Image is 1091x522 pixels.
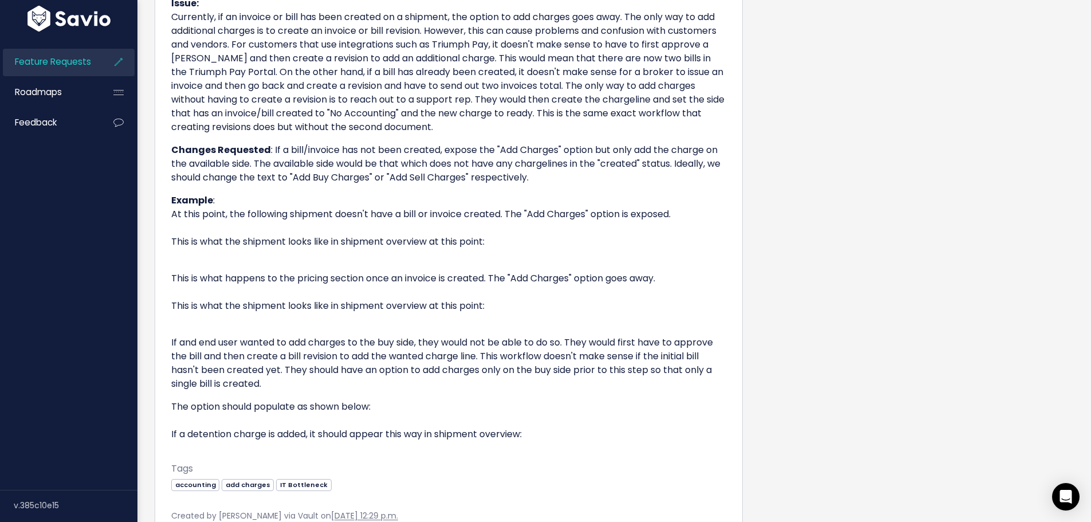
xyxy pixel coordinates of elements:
[171,143,726,185] p: : If a bill/invoice has not been created, expose the "Add Charges" option but only add the charge...
[171,272,726,327] p: This is what happens to the pricing section once an invoice is created. The "Add Charges" option ...
[276,478,331,490] a: IT Bottleneck
[1052,483,1080,511] div: Open Intercom Messenger
[25,6,113,32] img: logo-white.9d6f32f41409.svg
[3,79,95,105] a: Roadmaps
[3,49,95,75] a: Feature Requests
[171,479,219,491] span: accounting
[14,490,137,520] div: v.385c10e15
[3,109,95,136] a: Feedback
[171,143,271,156] strong: Changes Requested
[222,478,274,490] a: add charges
[331,510,398,521] a: [DATE] 12:29 p.m.
[171,336,726,391] p: If and end user wanted to add charges to the buy side, they would not be able to do so. They woul...
[171,478,219,490] a: accounting
[15,116,57,128] span: Feedback
[222,479,274,491] span: add charges
[171,194,726,262] p: : At this point, the following shipment doesn't have a bill or invoice created. The "Add Charges"...
[276,479,331,491] span: IT Bottleneck
[15,86,62,98] span: Roadmaps
[171,462,193,475] span: Tags
[171,510,398,521] span: Created by [PERSON_NAME] via Vault on
[15,56,91,68] span: Feature Requests
[171,400,726,455] p: The option should populate as shown below: If a detention charge is added, it should appear this ...
[171,194,213,207] strong: Example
